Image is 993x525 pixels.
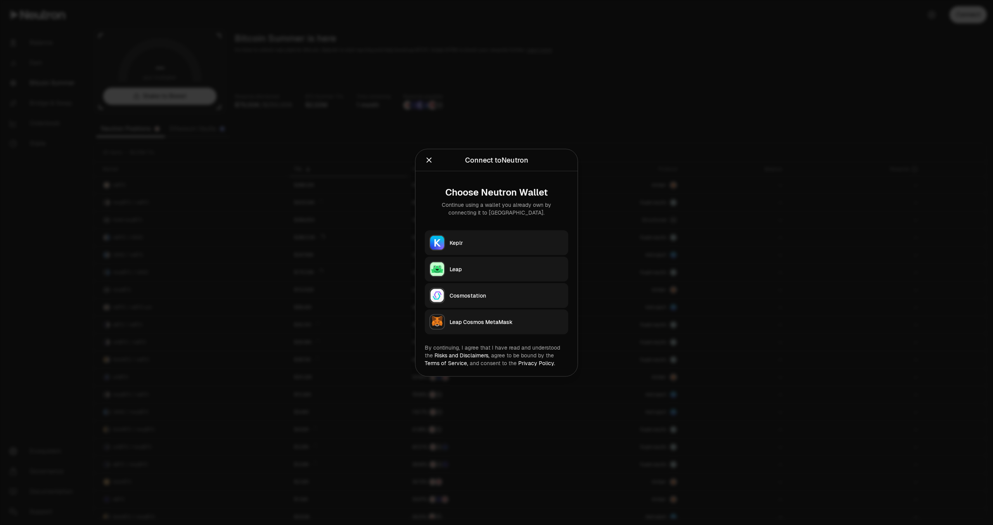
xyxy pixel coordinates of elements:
[431,187,562,198] div: Choose Neutron Wallet
[518,359,555,366] a: Privacy Policy.
[434,352,490,359] a: Risks and Disclaimers,
[425,359,468,366] a: Terms of Service,
[430,288,444,302] img: Cosmostation
[431,201,562,216] div: Continue using a wallet you already own by connecting it to [GEOGRAPHIC_DATA].
[430,315,444,329] img: Leap Cosmos MetaMask
[450,265,564,273] div: Leap
[425,154,433,165] button: Close
[450,291,564,299] div: Cosmostation
[425,256,568,281] button: LeapLeap
[425,309,568,334] button: Leap Cosmos MetaMaskLeap Cosmos MetaMask
[430,262,444,276] img: Leap
[465,154,528,165] div: Connect to Neutron
[425,230,568,255] button: KeplrKeplr
[450,239,564,246] div: Keplr
[450,318,564,326] div: Leap Cosmos MetaMask
[425,343,568,367] div: By continuing, I agree that I have read and understood the agree to be bound by the and consent t...
[430,236,444,250] img: Keplr
[425,283,568,308] button: CosmostationCosmostation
